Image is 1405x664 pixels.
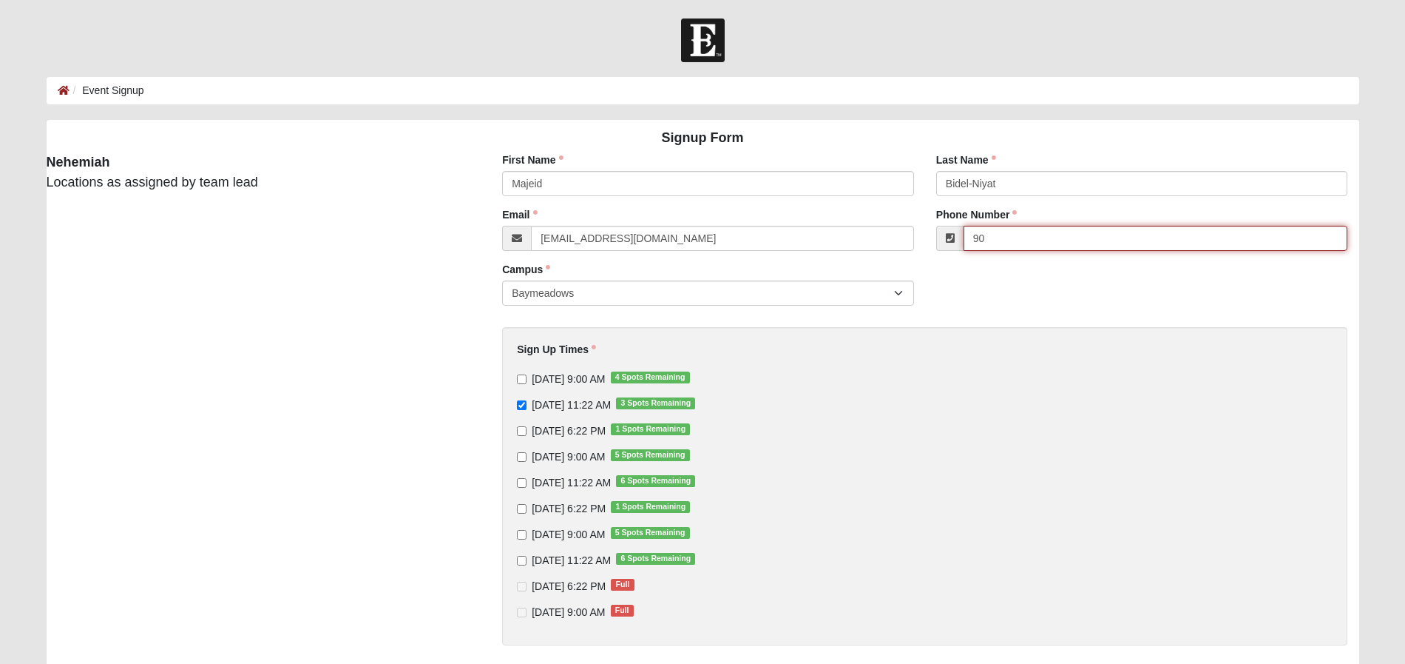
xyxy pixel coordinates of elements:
span: [DATE] 11:22 AM [532,399,611,411]
input: [DATE] 11:22 AM6 Spots Remaining [517,556,527,566]
span: [DATE] 9:00 AM [532,606,605,618]
input: [DATE] 9:00 AMFull [517,608,527,617]
span: [DATE] 6:22 PM [532,503,606,514]
strong: Nehemiah [47,155,110,170]
span: 4 Spots Remaining [611,372,690,383]
div: Locations as assigned by team lead [35,152,481,192]
span: Full [611,579,634,591]
span: 6 Spots Remaining [616,553,695,565]
label: First Name [502,152,563,167]
span: [DATE] 11:22 AM [532,554,611,566]
input: [DATE] 9:00 AM5 Spots Remaining [517,452,527,462]
label: Last Name [936,152,996,167]
label: Phone Number [936,207,1018,222]
img: Church of Eleven22 Logo [681,19,725,62]
span: 6 Spots Remaining [616,475,695,487]
span: 1 Spots Remaining [611,423,690,435]
input: [DATE] 11:22 AM6 Spots Remaining [517,478,527,488]
h4: Signup Form [47,130,1359,147]
span: [DATE] 6:22 PM [532,425,606,437]
input: [DATE] 9:00 AM5 Spots Remaining [517,530,527,540]
span: 5 Spots Remaining [611,449,690,461]
span: Full [611,605,634,617]
span: 3 Spots Remaining [616,398,695,409]
label: Campus [502,262,550,277]
span: [DATE] 9:00 AM [532,451,605,463]
span: [DATE] 6:22 PM [532,580,606,592]
input: [DATE] 6:22 PMFull [517,582,527,591]
input: [DATE] 6:22 PM1 Spots Remaining [517,504,527,514]
input: [DATE] 9:00 AM4 Spots Remaining [517,375,527,384]
li: Event Signup [70,83,144,98]
span: [DATE] 9:00 AM [532,373,605,385]
span: 5 Spots Remaining [611,527,690,539]
span: [DATE] 9:00 AM [532,529,605,540]
span: [DATE] 11:22 AM [532,477,611,489]
label: Sign Up Times [517,342,596,357]
label: Email [502,207,537,222]
span: 1 Spots Remaining [611,501,690,513]
input: [DATE] 11:22 AM3 Spots Remaining [517,400,527,410]
input: [DATE] 6:22 PM1 Spots Remaining [517,426,527,436]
